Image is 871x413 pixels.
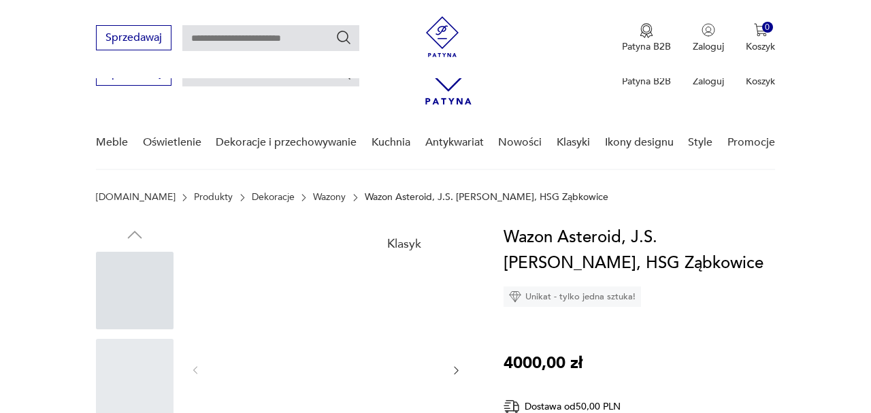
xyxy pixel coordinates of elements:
[372,116,410,169] a: Kuchnia
[96,69,171,79] a: Sprzedawaj
[746,40,775,53] p: Koszyk
[379,230,429,259] div: Klasyk
[746,23,775,53] button: 0Koszyk
[746,75,775,88] p: Koszyk
[605,116,674,169] a: Ikony designu
[622,40,671,53] p: Patyna B2B
[365,192,608,203] p: Wazon Asteroid, J.S. [PERSON_NAME], HSG Ząbkowice
[702,23,715,37] img: Ikonka użytkownika
[762,22,774,33] div: 0
[504,225,775,276] h1: Wazon Asteroid, J.S. [PERSON_NAME], HSG Ząbkowice
[754,23,768,37] img: Ikona koszyka
[622,75,671,88] p: Patyna B2B
[622,23,671,53] button: Patyna B2B
[194,192,233,203] a: Produkty
[727,116,775,169] a: Promocje
[422,16,463,57] img: Patyna - sklep z meblami i dekoracjami vintage
[498,116,542,169] a: Nowości
[143,116,201,169] a: Oświetlenie
[335,29,352,46] button: Szukaj
[96,34,171,44] a: Sprzedawaj
[622,23,671,53] a: Ikona medaluPatyna B2B
[96,192,176,203] a: [DOMAIN_NAME]
[313,192,346,203] a: Wazony
[693,23,724,53] button: Zaloguj
[425,116,484,169] a: Antykwariat
[504,350,582,376] p: 4000,00 zł
[693,40,724,53] p: Zaloguj
[96,25,171,50] button: Sprzedawaj
[557,116,590,169] a: Klasyki
[693,75,724,88] p: Zaloguj
[504,286,641,307] div: Unikat - tylko jedna sztuka!
[688,116,712,169] a: Style
[216,116,357,169] a: Dekoracje i przechowywanie
[509,291,521,303] img: Ikona diamentu
[96,116,128,169] a: Meble
[252,192,295,203] a: Dekoracje
[640,23,653,38] img: Ikona medalu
